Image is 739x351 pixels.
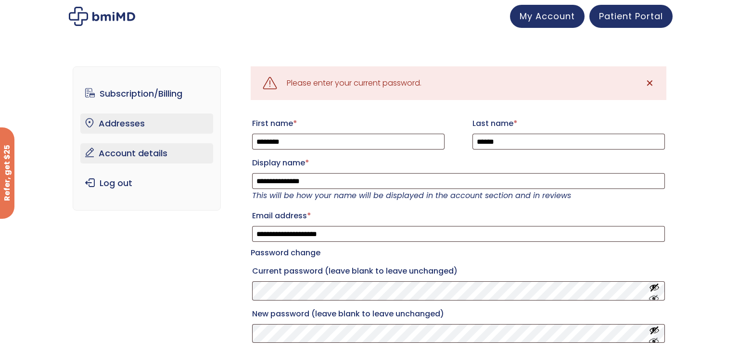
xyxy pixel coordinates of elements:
[649,282,660,300] button: Show password
[252,263,665,279] label: Current password (leave blank to leave unchanged)
[251,246,320,260] legend: Password change
[80,143,214,163] a: Account details
[80,113,214,134] a: Addresses
[520,10,575,22] span: My Account
[252,155,665,171] label: Display name
[287,76,421,90] div: Please enter your current password.
[646,76,654,90] span: ✕
[252,306,665,322] label: New password (leave blank to leave unchanged)
[510,5,585,28] a: My Account
[252,208,665,224] label: Email address
[649,325,660,342] button: Show password
[80,84,214,104] a: Subscription/Billing
[73,66,221,211] nav: Account pages
[640,74,659,93] a: ✕
[599,10,663,22] span: Patient Portal
[80,173,214,193] a: Log out
[69,7,135,26] img: My account
[589,5,673,28] a: Patient Portal
[252,116,445,131] label: First name
[472,116,665,131] label: Last name
[252,190,571,201] em: This will be how your name will be displayed in the account section and in reviews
